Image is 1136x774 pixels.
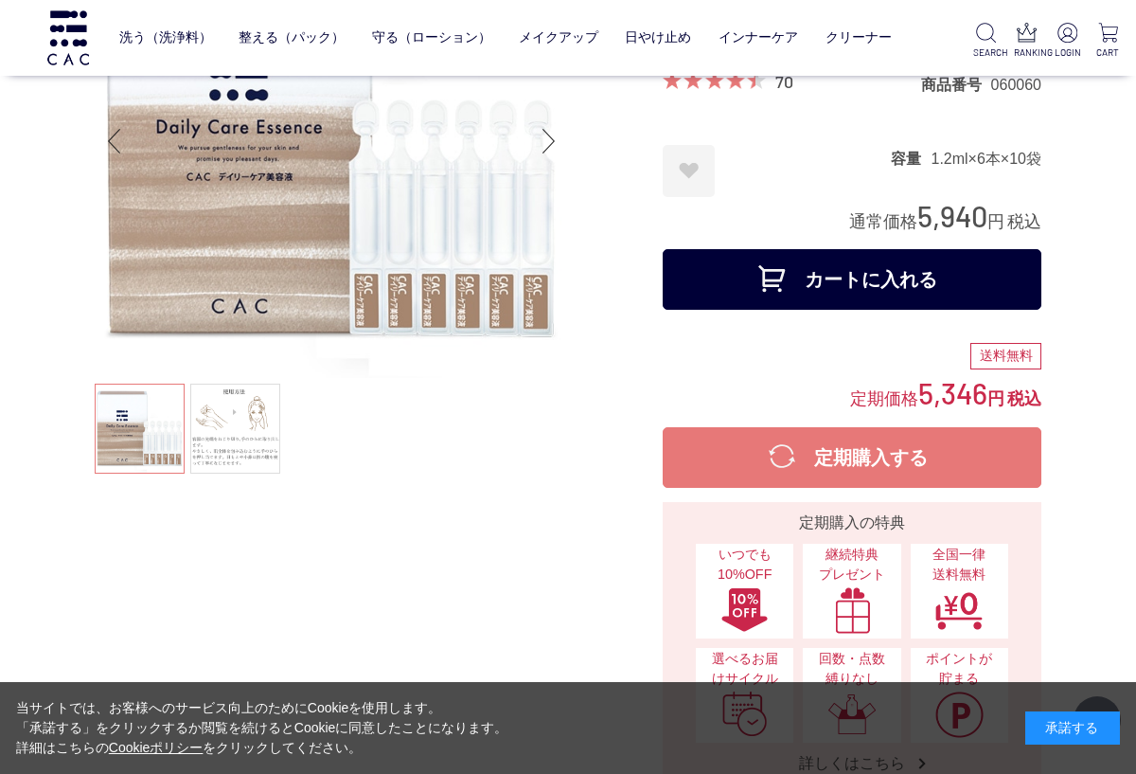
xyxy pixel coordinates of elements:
button: 定期購入する [663,427,1041,488]
span: いつでも10%OFF [705,545,784,585]
a: 日やけ止め [625,15,691,60]
button: カートに入れる [663,249,1041,310]
dt: 容量 [891,149,931,169]
a: お気に入りに登録する [663,145,715,197]
dt: 商品番号 [921,75,991,95]
div: Previous slide [95,103,133,179]
span: 全国一律 送料無料 [920,545,999,585]
a: Cookieポリシー [109,740,204,755]
a: RANKING [1014,23,1039,60]
img: 全国一律送料無料 [934,586,984,634]
span: 通常価格 [849,212,917,231]
a: LOGIN [1055,23,1080,60]
span: 税込 [1007,212,1041,231]
span: 税込 [1007,389,1041,408]
a: 守る（ローション） [372,15,491,60]
p: RANKING [1014,45,1039,60]
a: クリーナー [825,15,892,60]
p: CART [1095,45,1121,60]
span: 選べるお届けサイクル [705,649,784,690]
img: いつでも10%OFF [720,586,770,634]
div: 定期購入の特典 [670,512,1034,534]
a: インナーケア [719,15,798,60]
span: 回数・点数縛りなし [812,649,891,690]
span: 5,940 [917,198,987,233]
div: 当サイトでは、お客様へのサービス向上のためにCookieを使用します。 「承諾する」をクリックするか閲覧を続けるとCookieに同意したことになります。 詳細はこちらの をクリックしてください。 [16,698,508,758]
a: メイクアップ [519,15,598,60]
a: 整える（パック） [239,15,345,60]
span: ポイントが貯まる [920,649,999,690]
a: CART [1095,23,1121,60]
img: 継続特典プレゼント [827,586,877,634]
p: LOGIN [1055,45,1080,60]
span: 円 [987,212,1004,231]
a: SEARCH [973,23,999,60]
span: 5,346 [918,375,987,410]
dd: 060060 [991,75,1041,95]
span: 定期価格 [850,387,918,408]
div: Next slide [530,103,568,179]
div: 送料無料 [970,343,1041,369]
span: 継続特典 プレゼント [812,545,891,585]
img: logo [44,10,92,64]
p: SEARCH [973,45,999,60]
a: 洗う（洗浄料） [119,15,212,60]
dd: 1.2ml×6本×10袋 [931,149,1041,169]
span: 円 [987,389,1004,408]
div: 承諾する [1025,711,1120,745]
